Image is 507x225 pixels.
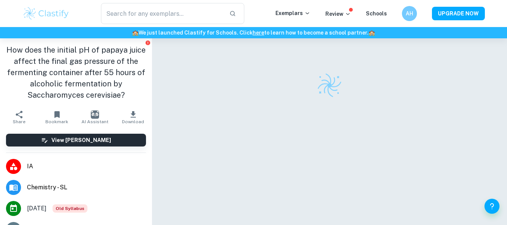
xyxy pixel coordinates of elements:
[27,204,47,213] span: [DATE]
[51,136,111,144] h6: View [PERSON_NAME]
[76,107,114,128] button: AI Assistant
[366,11,387,17] a: Schools
[2,29,505,37] h6: We just launched Clastify for Schools. Click to learn how to become a school partner.
[132,30,138,36] span: 🏫
[81,119,108,124] span: AI Assistant
[23,6,70,21] img: Clastify logo
[316,72,343,98] img: Clastify logo
[101,3,224,24] input: Search for any exemplars...
[405,9,414,18] h6: AH
[45,119,68,124] span: Bookmark
[53,204,87,213] span: Old Syllabus
[402,6,417,21] button: AH
[27,162,146,171] span: IA
[253,30,264,36] a: here
[432,7,485,20] button: UPGRADE NOW
[114,107,152,128] button: Download
[13,119,26,124] span: Share
[484,199,499,214] button: Help and Feedback
[6,134,146,146] button: View [PERSON_NAME]
[122,119,144,124] span: Download
[325,10,351,18] p: Review
[275,9,310,17] p: Exemplars
[38,107,76,128] button: Bookmark
[6,44,146,101] h1: How does the initial pH of papaya juice affect the final gas pressure of the fermenting container...
[145,40,150,45] button: Report issue
[369,30,375,36] span: 🏫
[91,110,99,119] img: AI Assistant
[27,183,146,192] span: Chemistry - SL
[53,204,87,213] div: Starting from the May 2025 session, the Chemistry IA requirements have changed. It's OK to refer ...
